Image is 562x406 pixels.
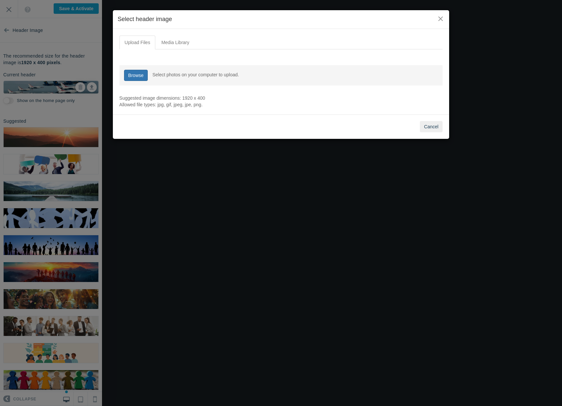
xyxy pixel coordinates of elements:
span: Allowed file types: jpg, gif, jpeg, jpe, png. [119,102,203,107]
button: × [437,15,444,22]
h4: Select header image [118,15,445,24]
span: Suggested image dimensions: 1920 x 400 [119,95,205,101]
span: Select photos on your computer to upload. [152,72,239,77]
a: Upload Files [119,36,156,49]
button: Cancel [420,121,443,132]
a: Media Library [156,36,194,49]
a: Browse [124,70,148,81]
